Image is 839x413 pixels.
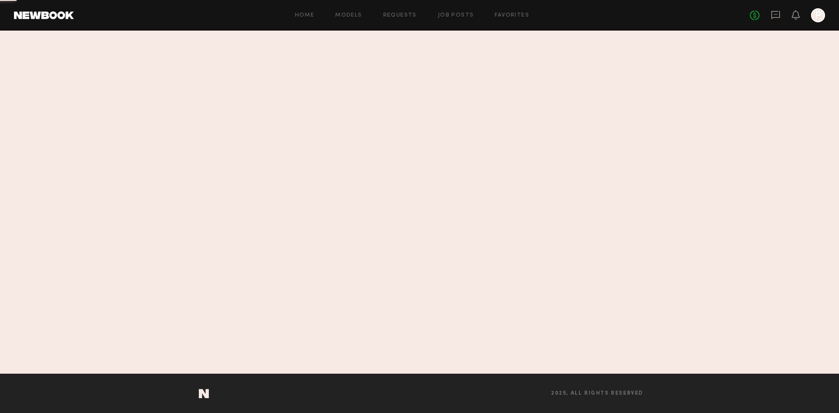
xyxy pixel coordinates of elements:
[551,391,643,396] span: 2025, all rights reserved
[811,8,825,22] a: P
[335,13,362,18] a: Models
[495,13,529,18] a: Favorites
[383,13,417,18] a: Requests
[295,13,315,18] a: Home
[438,13,474,18] a: Job Posts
